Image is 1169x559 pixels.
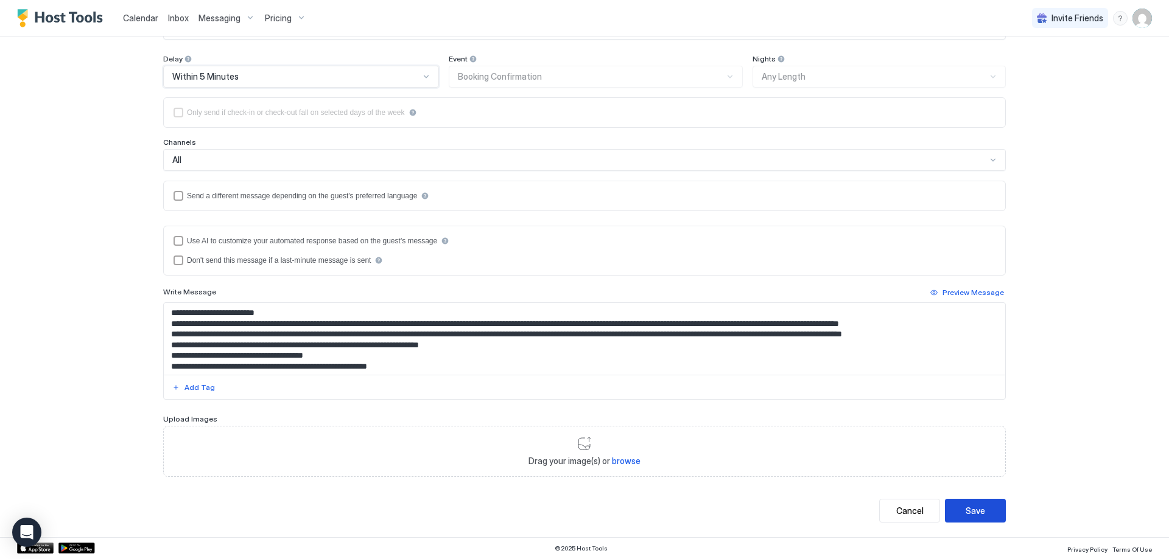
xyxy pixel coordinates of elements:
[1113,11,1128,26] div: menu
[174,108,995,117] div: isLimited
[1132,9,1152,28] div: User profile
[168,12,189,24] a: Inbox
[163,137,196,147] span: Channels
[1067,546,1108,553] span: Privacy Policy
[58,543,95,554] a: Google Play Store
[163,414,217,423] span: Upload Images
[879,499,940,523] button: Cancel
[966,504,985,517] div: Save
[163,54,183,63] span: Delay
[17,9,108,27] a: Host Tools Logo
[945,499,1006,523] button: Save
[123,12,158,24] a: Calendar
[187,108,405,117] div: Only send if check-in or check-out fall on selected days of the week
[163,287,216,296] span: Write Message
[1112,542,1152,555] a: Terms Of Use
[172,71,239,82] span: Within 5 Minutes
[198,13,240,24] span: Messaging
[449,54,468,63] span: Event
[168,13,189,23] span: Inbox
[265,13,292,24] span: Pricing
[17,543,54,554] a: App Store
[528,456,641,467] span: Drag your image(s) or
[123,13,158,23] span: Calendar
[170,380,217,395] button: Add Tag
[943,287,1004,298] div: Preview Message
[555,544,608,552] span: © 2025 Host Tools
[174,255,995,265] div: disableIfLastMinute
[187,237,437,245] div: Use AI to customize your automated response based on the guest's message
[1112,546,1152,553] span: Terms Of Use
[929,285,1006,300] button: Preview Message
[896,504,924,517] div: Cancel
[174,236,995,246] div: useAI
[612,456,641,466] span: browse
[753,54,776,63] span: Nights
[12,518,41,547] div: Open Intercom Messenger
[172,155,181,165] span: All
[164,303,1005,375] textarea: Input Field
[184,382,215,393] div: Add Tag
[187,192,417,200] div: Send a different message depending on the guest's preferred language
[174,191,995,201] div: languagesEnabled
[187,256,371,265] div: Don't send this message if a last-minute message is sent
[1067,542,1108,555] a: Privacy Policy
[1051,13,1103,24] span: Invite Friends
